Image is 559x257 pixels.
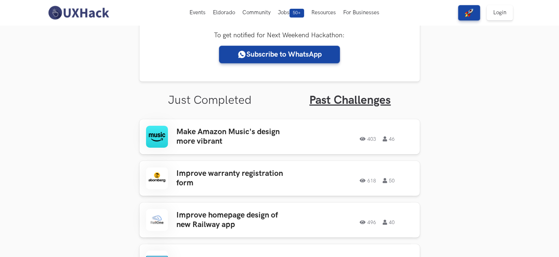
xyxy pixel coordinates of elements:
[46,5,111,20] img: UXHack-logo.png
[465,8,474,17] img: rocket
[139,82,420,107] ul: Tabs Interface
[383,178,395,183] span: 50
[139,119,420,154] a: Make Amazon Music's design more vibrant40346
[139,161,420,196] a: Improve warranty registration form61850
[177,127,291,147] h3: Make Amazon Music's design more vibrant
[383,136,395,141] span: 46
[360,136,376,141] span: 403
[177,169,291,188] h3: Improve warranty registration form
[214,31,345,39] label: To get notified for Next Weekend Hackathon:
[383,220,395,225] span: 40
[290,9,304,18] span: 50+
[177,211,291,230] h3: Improve homepage design of new Railway app
[487,5,513,20] a: Login
[360,220,376,225] span: 496
[219,46,340,63] a: Subscribe to WhatsApp
[139,203,420,238] a: Improve homepage design of new Railway app49640
[168,93,252,107] a: Just Completed
[360,178,376,183] span: 618
[310,93,391,107] a: Past Challenges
